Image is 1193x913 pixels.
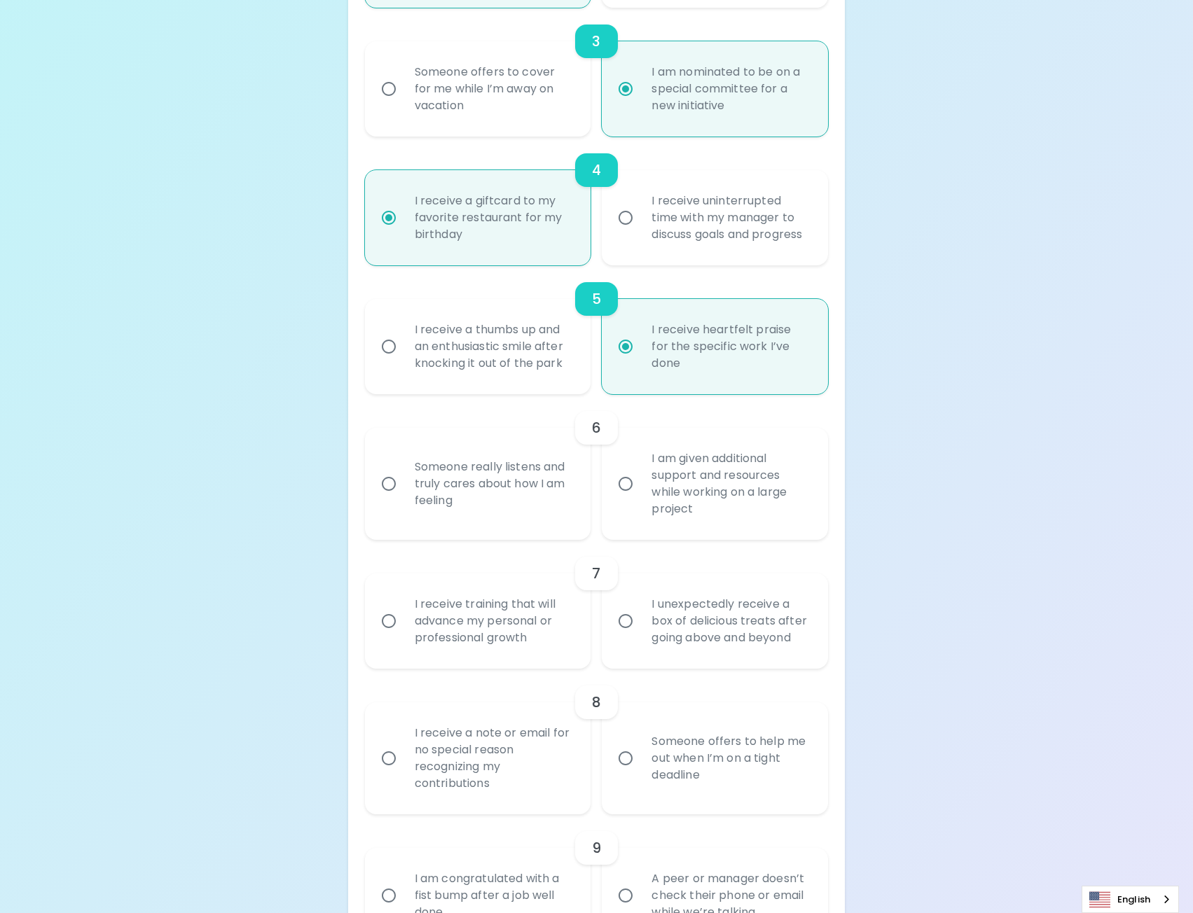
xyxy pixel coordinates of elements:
div: Someone really listens and truly cares about how I am feeling [404,442,584,526]
div: Someone offers to help me out when I’m on a tight deadline [640,716,820,800]
div: I receive training that will advance my personal or professional growth [404,579,584,663]
div: Someone offers to cover for me while I’m away on vacation [404,47,584,131]
div: I receive uninterrupted time with my manager to discuss goals and progress [640,176,820,260]
div: choice-group-check [365,540,829,669]
div: I receive a thumbs up and an enthusiastic smile after knocking it out of the park [404,305,584,389]
div: Language [1082,886,1179,913]
div: choice-group-check [365,265,829,394]
div: I am given additional support and resources while working on a large project [640,433,820,534]
div: choice-group-check [365,137,829,265]
div: choice-group-check [365,8,829,137]
h6: 8 [592,691,601,713]
h6: 3 [592,30,600,53]
aside: Language selected: English [1082,886,1179,913]
div: I receive a giftcard to my favorite restaurant for my birthday [404,176,584,260]
h6: 9 [592,837,601,859]
h6: 7 [592,562,600,585]
a: English [1082,886,1178,912]
div: I unexpectedly receive a box of delicious treats after going above and beyond [640,579,820,663]
div: choice-group-check [365,669,829,814]
div: I receive heartfelt praise for the specific work I’ve done [640,305,820,389]
h6: 6 [592,417,601,439]
div: I am nominated to be on a special committee for a new initiative [640,47,820,131]
div: choice-group-check [365,394,829,540]
h6: 5 [592,288,601,310]
div: I receive a note or email for no special reason recognizing my contributions [404,708,584,809]
h6: 4 [592,159,601,181]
